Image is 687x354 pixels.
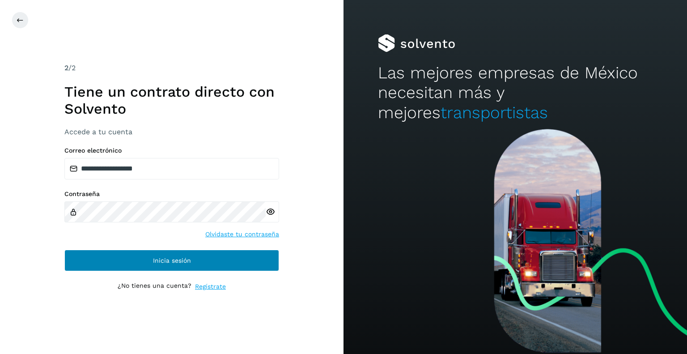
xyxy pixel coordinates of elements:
[64,83,279,118] h1: Tiene un contrato directo con Solvento
[64,128,279,136] h3: Accede a tu cuenta
[153,257,191,264] span: Inicia sesión
[64,147,279,154] label: Correo electrónico
[64,64,68,72] span: 2
[441,103,548,122] span: transportistas
[64,190,279,198] label: Contraseña
[64,63,279,73] div: /2
[195,282,226,291] a: Regístrate
[118,282,191,291] p: ¿No tienes una cuenta?
[378,63,653,123] h2: Las mejores empresas de México necesitan más y mejores
[64,250,279,271] button: Inicia sesión
[205,230,279,239] a: Olvidaste tu contraseña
